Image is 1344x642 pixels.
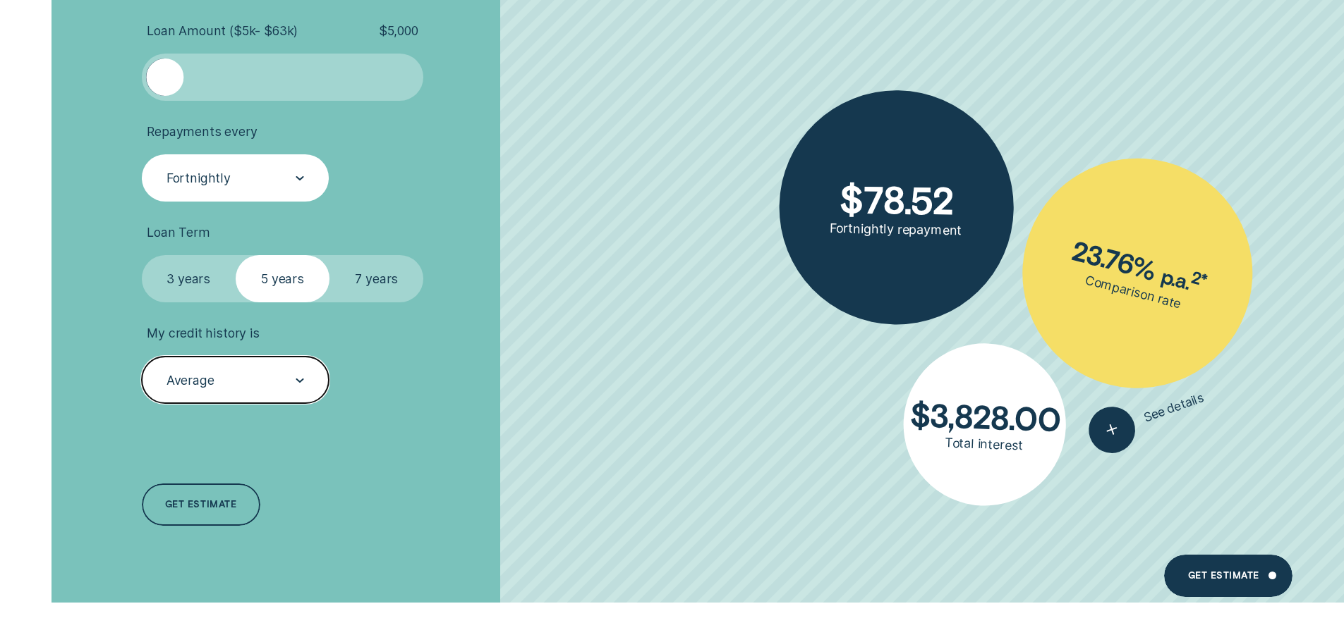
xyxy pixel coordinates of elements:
[142,483,260,526] a: Get estimate
[329,255,423,302] label: 7 years
[147,23,298,39] span: Loan Amount ( $5k - $63k )
[142,255,236,302] label: 3 years
[1082,375,1211,459] button: See details
[379,23,418,39] span: $ 5,000
[147,326,259,341] span: My credit history is
[1164,555,1292,597] a: Get Estimate
[236,255,329,302] label: 5 years
[167,373,214,388] div: Average
[147,225,210,240] span: Loan Term
[1142,390,1206,425] span: See details
[147,124,257,140] span: Repayments every
[167,171,231,186] div: Fortnightly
